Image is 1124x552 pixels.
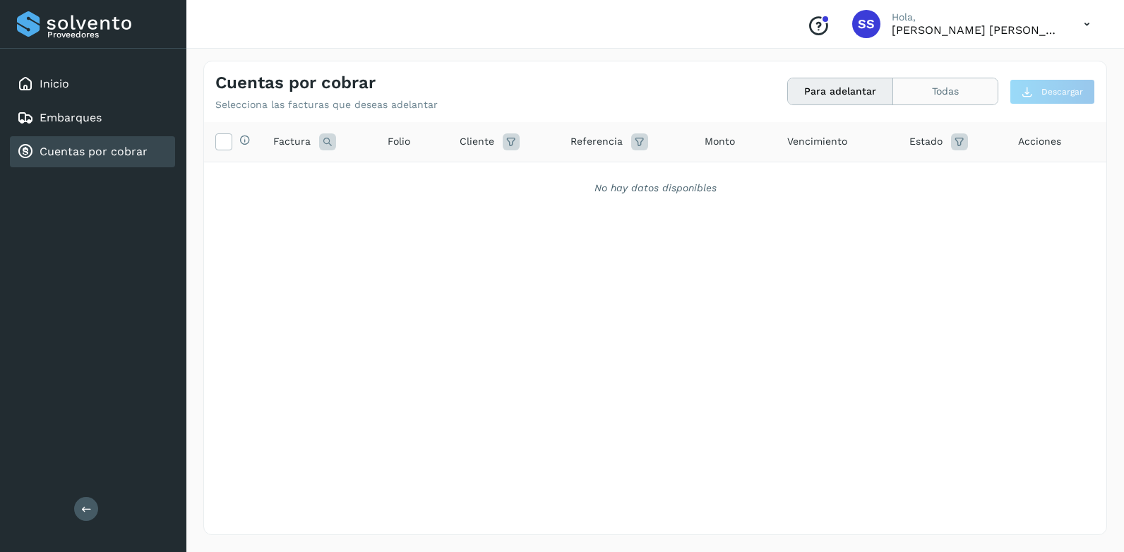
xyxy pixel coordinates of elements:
div: Cuentas por cobrar [10,136,175,167]
p: SOCORRO SILVIA NAVARRO ZAZUETA [892,23,1061,37]
button: Todas [893,78,998,104]
span: Monto [705,134,735,149]
span: Folio [388,134,410,149]
div: Inicio [10,68,175,100]
a: Cuentas por cobrar [40,145,148,158]
p: Selecciona las facturas que deseas adelantar [215,99,438,111]
p: Proveedores [47,30,169,40]
button: Para adelantar [788,78,893,104]
div: Embarques [10,102,175,133]
a: Inicio [40,77,69,90]
span: Cliente [460,134,494,149]
p: Hola, [892,11,1061,23]
button: Descargar [1010,79,1095,104]
span: Vencimiento [787,134,847,149]
a: Embarques [40,111,102,124]
span: Estado [909,134,943,149]
span: Factura [273,134,311,149]
span: Acciones [1018,134,1061,149]
h4: Cuentas por cobrar [215,73,376,93]
div: No hay datos disponibles [222,181,1088,196]
span: Descargar [1041,85,1083,98]
span: Referencia [570,134,623,149]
